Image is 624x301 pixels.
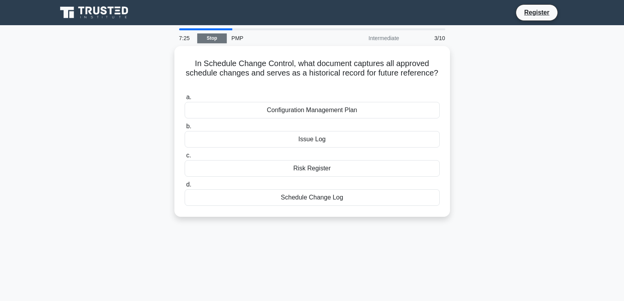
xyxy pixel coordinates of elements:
div: Risk Register [185,160,440,177]
div: 3/10 [404,30,450,46]
h5: In Schedule Change Control, what document captures all approved schedule changes and serves as a ... [184,59,441,88]
span: c. [186,152,191,159]
a: Register [519,7,554,17]
span: a. [186,94,191,100]
div: Issue Log [185,131,440,148]
div: Schedule Change Log [185,189,440,206]
span: d. [186,181,191,188]
div: 7:25 [174,30,197,46]
span: b. [186,123,191,129]
div: Intermediate [335,30,404,46]
div: PMP [227,30,335,46]
div: Configuration Management Plan [185,102,440,118]
a: Stop [197,33,227,43]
